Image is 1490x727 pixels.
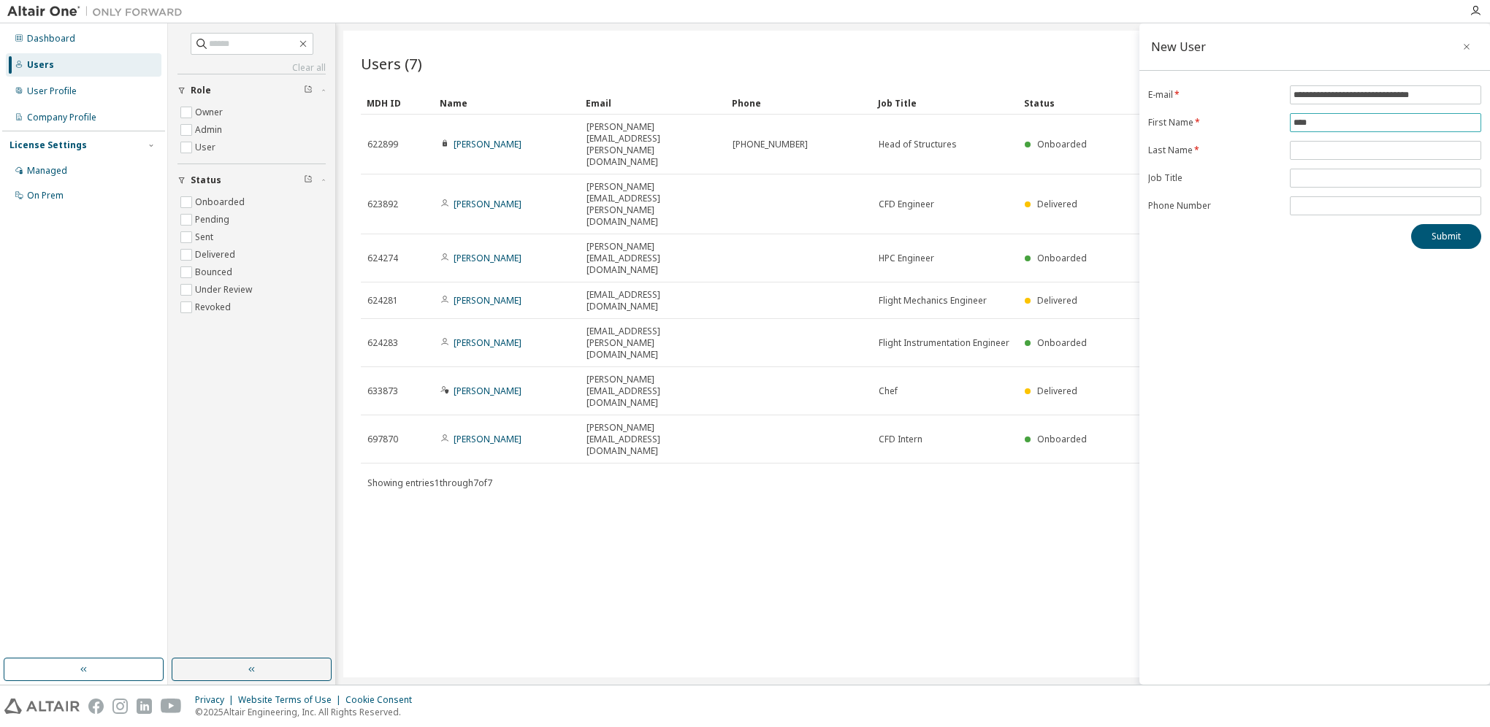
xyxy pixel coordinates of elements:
label: Bounced [195,264,235,281]
span: 697870 [367,434,398,445]
button: Role [177,74,326,107]
label: Pending [195,211,232,228]
div: Managed [27,165,67,177]
label: Job Title [1148,172,1281,184]
img: altair_logo.svg [4,699,80,714]
span: 622899 [367,139,398,150]
span: 624281 [367,295,398,307]
span: CFD Engineer [879,199,934,210]
a: Clear all [177,62,326,74]
label: Under Review [195,281,255,299]
div: Company Profile [27,112,96,123]
span: [PERSON_NAME][EMAIL_ADDRESS][DOMAIN_NAME] [587,422,719,457]
div: MDH ID [367,91,428,115]
div: New User [1151,41,1206,53]
span: Users (7) [361,53,422,74]
a: [PERSON_NAME] [454,385,521,397]
div: Privacy [195,694,238,706]
label: Revoked [195,299,234,316]
div: On Prem [27,190,64,201]
span: Delivered [1037,294,1077,307]
label: Admin [195,121,225,139]
img: linkedin.svg [137,699,152,714]
p: © 2025 Altair Engineering, Inc. All Rights Reserved. [195,706,421,718]
span: Showing entries 1 through 7 of 7 [367,477,492,489]
span: [PHONE_NUMBER] [733,139,808,150]
span: Onboarded [1037,252,1087,264]
a: [PERSON_NAME] [454,336,521,349]
span: Clear filter [304,85,313,96]
span: Flight Instrumentation Engineer [879,337,1009,349]
span: [PERSON_NAME][EMAIL_ADDRESS][PERSON_NAME][DOMAIN_NAME] [587,121,719,168]
img: facebook.svg [88,699,104,714]
div: License Settings [9,139,87,151]
div: Dashboard [27,33,75,45]
label: Phone Number [1148,200,1281,212]
div: Cookie Consent [345,694,421,706]
span: Head of Structures [879,139,957,150]
label: Sent [195,228,216,246]
span: 623892 [367,199,398,210]
span: Flight Mechanics Engineer [879,295,987,307]
label: Owner [195,104,226,121]
span: 633873 [367,385,398,397]
label: Last Name [1148,145,1281,156]
span: 624274 [367,253,398,264]
span: Chef [879,385,898,397]
span: Delivered [1037,198,1077,210]
label: E-mail [1148,89,1281,101]
div: Email [586,91,720,115]
div: Phone [732,91,866,115]
span: [EMAIL_ADDRESS][PERSON_NAME][DOMAIN_NAME] [587,326,719,361]
a: [PERSON_NAME] [454,433,521,445]
button: Status [177,164,326,196]
div: Job Title [878,91,1012,115]
span: Status [191,174,221,186]
span: Onboarded [1037,138,1087,150]
div: Name [440,91,574,115]
a: [PERSON_NAME] [454,252,521,264]
div: Users [27,59,54,71]
a: [PERSON_NAME] [454,138,521,150]
div: Status [1024,91,1389,115]
div: Website Terms of Use [238,694,345,706]
img: youtube.svg [161,699,182,714]
span: HPC Engineer [879,253,934,264]
span: Delivered [1037,385,1077,397]
span: Onboarded [1037,336,1087,349]
span: CFD Intern [879,434,922,445]
span: Onboarded [1037,433,1087,445]
a: [PERSON_NAME] [454,294,521,307]
img: instagram.svg [112,699,128,714]
div: User Profile [27,85,77,97]
span: 624283 [367,337,398,349]
span: [EMAIL_ADDRESS][DOMAIN_NAME] [587,289,719,312]
label: First Name [1148,117,1281,128]
a: [PERSON_NAME] [454,198,521,210]
span: Role [191,85,211,96]
label: Delivered [195,246,238,264]
span: [PERSON_NAME][EMAIL_ADDRESS][PERSON_NAME][DOMAIN_NAME] [587,181,719,228]
span: Clear filter [304,174,313,186]
span: [PERSON_NAME][EMAIL_ADDRESS][DOMAIN_NAME] [587,241,719,276]
button: Submit [1411,224,1481,249]
label: User [195,139,218,156]
img: Altair One [7,4,190,19]
span: [PERSON_NAME][EMAIL_ADDRESS][DOMAIN_NAME] [587,374,719,409]
label: Onboarded [195,193,248,211]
